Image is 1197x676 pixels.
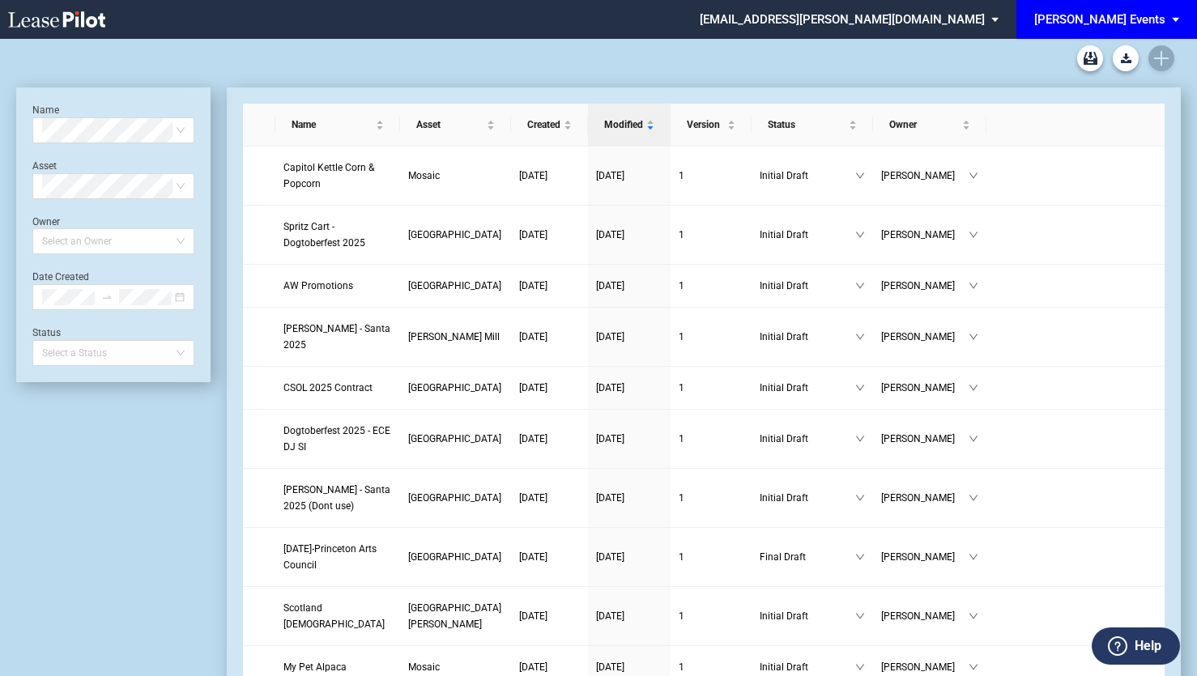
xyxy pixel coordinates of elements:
[32,271,89,283] label: Date Created
[969,383,978,393] span: down
[596,490,662,506] a: [DATE]
[1135,636,1161,657] label: Help
[881,490,969,506] span: [PERSON_NAME]
[679,278,743,294] a: 1
[969,281,978,291] span: down
[679,280,684,291] span: 1
[519,433,547,444] span: [DATE]
[679,492,684,504] span: 1
[596,549,662,565] a: [DATE]
[408,170,440,181] span: Mosaic
[283,278,392,294] a: AW Promotions
[889,117,959,133] span: Owner
[408,659,503,675] a: Mosaic
[519,227,580,243] a: [DATE]
[760,549,855,565] span: Final Draft
[969,171,978,181] span: down
[969,552,978,562] span: down
[283,323,390,351] span: Edwin McCora - Santa 2025
[408,661,440,673] span: Mosaic
[408,602,501,630] span: Cabin John Village
[679,431,743,447] a: 1
[519,278,580,294] a: [DATE]
[596,492,624,504] span: [DATE]
[283,661,347,673] span: My Pet Alpaca
[873,104,986,147] th: Owner
[283,382,373,393] span: CSOL 2025 Contract
[760,659,855,675] span: Initial Draft
[527,117,560,133] span: Created
[855,493,865,503] span: down
[881,659,969,675] span: [PERSON_NAME]
[283,219,392,251] a: Spritz Cart - Dogtoberfest 2025
[283,162,374,189] span: Capitol Kettle Corn & Popcorn
[519,229,547,240] span: [DATE]
[679,168,743,184] a: 1
[408,229,501,240] span: Freshfields Village
[408,431,503,447] a: [GEOGRAPHIC_DATA]
[283,659,392,675] a: My Pet Alpaca
[283,484,390,512] span: Edwin McCora - Santa 2025 (Dont use)
[679,331,684,342] span: 1
[1077,45,1103,71] a: Archive
[855,281,865,291] span: down
[881,329,969,345] span: [PERSON_NAME]
[679,380,743,396] a: 1
[408,382,501,393] span: Freshfields Village
[596,433,624,444] span: [DATE]
[32,160,57,172] label: Asset
[292,117,373,133] span: Name
[408,331,500,342] span: Atherton Mill
[283,423,392,455] a: Dogtoberfest 2025 - ECE DJ SI
[881,380,969,396] span: [PERSON_NAME]
[519,551,547,563] span: [DATE]
[283,600,392,632] a: Scotland [DEMOGRAPHIC_DATA]
[519,490,580,506] a: [DATE]
[408,380,503,396] a: [GEOGRAPHIC_DATA]
[101,291,113,303] span: to
[596,431,662,447] a: [DATE]
[32,327,61,338] label: Status
[1113,45,1139,71] a: Download Blank Form
[760,227,855,243] span: Initial Draft
[855,434,865,444] span: down
[969,493,978,503] span: down
[752,104,873,147] th: Status
[768,117,846,133] span: Status
[596,661,624,673] span: [DATE]
[283,221,365,249] span: Spritz Cart - Dogtoberfest 2025
[760,431,855,447] span: Initial Draft
[283,602,385,630] span: Scotland AME Zion Church
[679,227,743,243] a: 1
[32,104,59,116] label: Name
[969,332,978,342] span: down
[855,332,865,342] span: down
[679,382,684,393] span: 1
[760,329,855,345] span: Initial Draft
[760,278,855,294] span: Initial Draft
[416,117,483,133] span: Asset
[596,280,624,291] span: [DATE]
[855,662,865,672] span: down
[519,431,580,447] a: [DATE]
[881,431,969,447] span: [PERSON_NAME]
[101,291,113,303] span: swap-right
[519,608,580,624] a: [DATE]
[275,104,400,147] th: Name
[408,600,503,632] a: [GEOGRAPHIC_DATA][PERSON_NAME]
[519,549,580,565] a: [DATE]
[283,482,392,514] a: [PERSON_NAME] - Santa 2025 (Dont use)
[855,383,865,393] span: down
[596,659,662,675] a: [DATE]
[408,227,503,243] a: [GEOGRAPHIC_DATA]
[32,216,60,227] label: Owner
[519,331,547,342] span: [DATE]
[969,230,978,240] span: down
[679,433,684,444] span: 1
[679,659,743,675] a: 1
[679,551,684,563] span: 1
[588,104,671,147] th: Modified
[283,380,392,396] a: CSOL 2025 Contract
[969,434,978,444] span: down
[881,278,969,294] span: [PERSON_NAME]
